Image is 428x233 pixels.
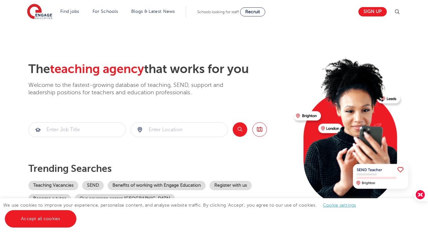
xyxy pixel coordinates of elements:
[28,62,288,77] h2: The that works for you
[197,10,239,14] span: Schools looking for staff
[28,163,288,174] p: Trending searches
[27,4,52,20] img: Engage Education
[50,62,144,76] span: teaching agency
[60,9,79,14] a: Find jobs
[5,210,76,228] a: Accept all cookies
[3,203,363,221] span: We use cookies to improve your experience, personalise content, and analyse website traffic. By c...
[209,181,252,190] a: Register with us
[245,9,260,14] span: Recruit
[131,9,175,14] a: Blogs & Latest News
[28,181,78,190] a: Teaching Vacancies
[131,123,228,137] input: Submit
[28,194,71,203] a: Become a tutor
[92,9,118,14] a: For Schools
[75,194,175,203] a: Our coverage across [GEOGRAPHIC_DATA]
[108,181,206,190] a: Benefits of working with Engage Education
[323,203,356,208] a: Cookie settings
[29,123,125,137] input: Submit
[82,181,104,190] a: SEND
[233,122,247,137] button: Search
[28,122,126,137] div: Submit
[28,81,241,97] p: Welcome to the fastest-growing database of teaching, SEND, support and leadership positions for t...
[131,122,228,137] div: Submit
[358,7,387,16] a: Sign up
[240,7,265,16] a: Recruit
